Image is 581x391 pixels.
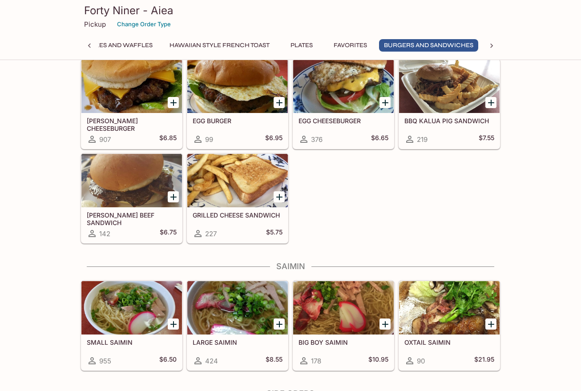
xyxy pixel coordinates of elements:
button: Favorites [329,39,372,52]
a: [PERSON_NAME] BEEF SANDWICH142$6.75 [81,153,182,243]
span: 227 [205,230,217,238]
div: BBQ KALUA PIG SANDWICH [399,60,500,113]
button: Add TERI BEEF SANDWICH [168,191,179,202]
h5: OXTAIL SAIMIN [404,339,494,346]
h5: $10.95 [368,355,388,366]
span: 178 [311,357,321,365]
a: BBQ KALUA PIG SANDWICH219$7.55 [399,59,500,149]
button: Hawaiian Style French Toast [165,39,274,52]
button: Add OXTAIL SAIMIN [485,318,496,330]
h5: $7.55 [479,134,494,145]
div: OXTAIL SAIMIN [399,281,500,335]
button: Add BBQ KALUA PIG SANDWICH [485,97,496,108]
a: EGG BURGER99$6.95 [187,59,288,149]
h5: GRILLED CHEESE SANDWICH [193,211,282,219]
h5: [PERSON_NAME] BEEF SANDWICH [87,211,177,226]
a: BIG BOY SAIMIN178$10.95 [293,281,394,371]
a: SMALL SAIMIN955$6.50 [81,281,182,371]
h5: EGG BURGER [193,117,282,125]
h5: $6.85 [159,134,177,145]
h5: SMALL SAIMIN [87,339,177,346]
h5: EGG CHEESEBURGER [299,117,388,125]
h5: BIG BOY SAIMIN [299,339,388,346]
h5: $6.65 [371,134,388,145]
a: GRILLED CHEESE SANDWICH227$5.75 [187,153,288,243]
button: Add SMALL SAIMIN [168,318,179,330]
a: [PERSON_NAME] CHEESEBURGER907$6.85 [81,59,182,149]
button: Pancakes and Waffles [69,39,157,52]
button: Plates [282,39,322,52]
button: Add GRILLED CHEESE SANDWICH [274,191,285,202]
span: 907 [99,135,111,144]
button: Add EGG CHEESEBURGER [379,97,391,108]
button: Add LARGE SAIMIN [274,318,285,330]
h5: $8.55 [266,355,282,366]
h5: $6.95 [265,134,282,145]
div: GRILLED CHEESE SANDWICH [187,154,288,207]
span: 376 [311,135,323,144]
span: 90 [417,357,425,365]
button: Change Order Type [113,17,175,31]
span: 142 [99,230,110,238]
a: LARGE SAIMIN424$8.55 [187,281,288,371]
div: TERI CHEESEBURGER [81,60,182,113]
button: Add EGG BURGER [274,97,285,108]
button: Burgers and Sandwiches [379,39,478,52]
h5: [PERSON_NAME] CHEESEBURGER [87,117,177,132]
span: 99 [205,135,213,144]
h4: Saimin [81,262,500,271]
span: 424 [205,357,218,365]
h5: $21.95 [474,355,494,366]
div: EGG BURGER [187,60,288,113]
h3: Forty Niner - Aiea [84,4,497,17]
h5: $6.75 [160,228,177,239]
button: Add TERI CHEESEBURGER [168,97,179,108]
a: OXTAIL SAIMIN90$21.95 [399,281,500,371]
p: Pickup [84,20,106,28]
h5: $5.75 [266,228,282,239]
h5: BBQ KALUA PIG SANDWICH [404,117,494,125]
button: Add BIG BOY SAIMIN [379,318,391,330]
div: TERI BEEF SANDWICH [81,154,182,207]
a: EGG CHEESEBURGER376$6.65 [293,59,394,149]
h5: $6.50 [159,355,177,366]
div: LARGE SAIMIN [187,281,288,335]
div: SMALL SAIMIN [81,281,182,335]
div: EGG CHEESEBURGER [293,60,394,113]
span: 219 [417,135,428,144]
div: BIG BOY SAIMIN [293,281,394,335]
h5: LARGE SAIMIN [193,339,282,346]
span: 955 [99,357,111,365]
